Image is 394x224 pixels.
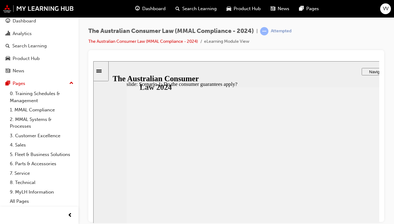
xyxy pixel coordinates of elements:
[294,2,324,15] a: pages-iconPages
[13,67,24,74] div: News
[7,197,76,206] a: All Pages
[271,28,291,34] div: Attempted
[7,140,76,150] a: 4. Sales
[6,43,10,49] span: search-icon
[256,28,258,35] span: |
[6,18,10,24] span: guage-icon
[13,80,25,87] div: Pages
[2,78,76,89] button: Pages
[278,5,289,12] span: News
[6,81,10,86] span: pages-icon
[6,31,10,37] span: chart-icon
[142,5,166,12] span: Dashboard
[7,89,76,105] a: 0. Training Schedules & Management
[2,28,76,39] a: Analytics
[271,5,275,13] span: news-icon
[7,105,76,115] a: 1. MMAL Compliance
[2,14,76,78] button: DashboardAnalyticsSearch LearningProduct HubNews
[7,131,76,141] a: 3. Customer Excellence
[227,5,231,13] span: car-icon
[2,15,76,27] a: Dashboard
[13,55,40,62] div: Product Hub
[2,65,76,77] a: News
[234,5,261,12] span: Product Hub
[69,79,74,87] span: up-icon
[130,2,171,15] a: guage-iconDashboard
[88,28,254,35] span: The Australian Consumer Law (MMAL Compliance - 2024)
[68,212,72,219] span: prev-icon
[171,2,222,15] a: search-iconSearch Learning
[175,5,180,13] span: search-icon
[7,159,76,169] a: 6. Parts & Accessories
[306,5,319,12] span: Pages
[380,3,391,14] button: VV
[7,115,76,131] a: 2. MMAL Systems & Processes
[266,2,294,15] a: news-iconNews
[13,30,32,37] div: Analytics
[383,5,388,12] span: VV
[7,178,76,187] a: 8. Technical
[7,169,76,178] a: 7. Service
[7,187,76,197] a: 9. MyLH Information
[7,150,76,159] a: 5. Fleet & Business Solutions
[6,56,10,62] span: car-icon
[222,2,266,15] a: car-iconProduct Hub
[182,5,217,12] span: Search Learning
[88,39,198,44] a: The Australian Consumer Law (MMAL Compliance - 2024)
[204,38,249,45] li: eLearning Module View
[3,5,74,13] img: mmal
[2,40,76,52] a: Search Learning
[12,42,47,50] div: Search Learning
[135,5,140,13] span: guage-icon
[299,5,304,13] span: pages-icon
[13,18,36,25] div: Dashboard
[6,68,10,74] span: news-icon
[2,53,76,64] a: Product Hub
[260,27,268,35] span: learningRecordVerb_ATTEMPT-icon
